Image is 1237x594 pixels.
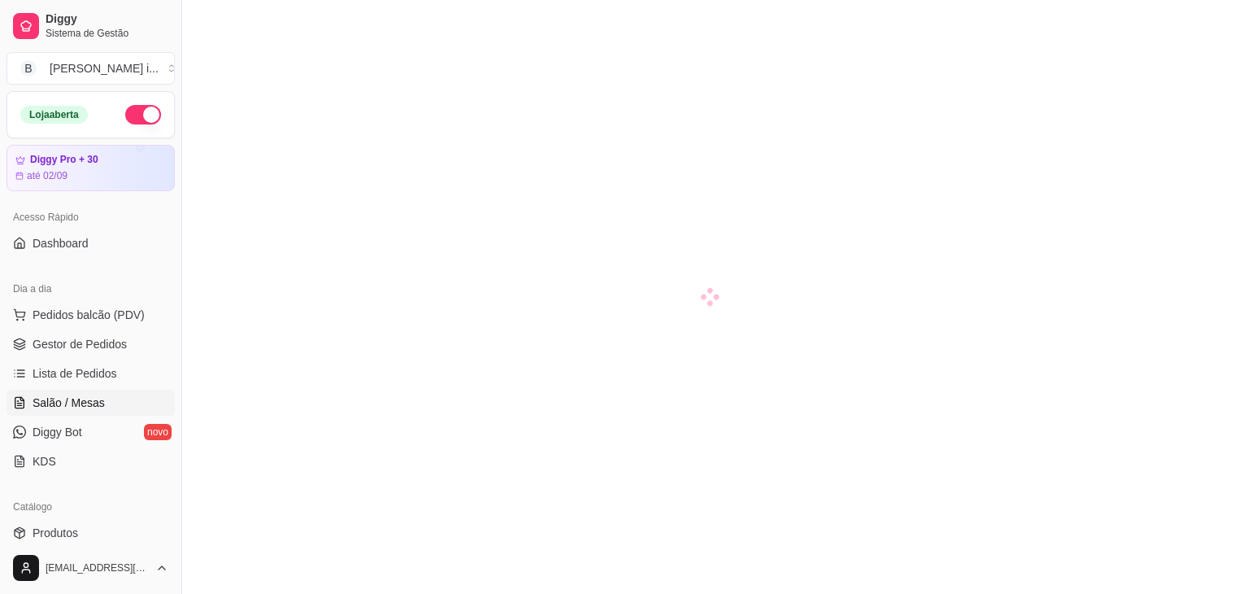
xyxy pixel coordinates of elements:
div: [PERSON_NAME] i ... [50,60,159,76]
span: Dashboard [33,235,89,251]
button: Select a team [7,52,175,85]
span: [EMAIL_ADDRESS][DOMAIN_NAME] [46,561,149,574]
div: Dia a dia [7,276,175,302]
a: Diggy Pro + 30até 02/09 [7,145,175,191]
button: [EMAIL_ADDRESS][DOMAIN_NAME] [7,548,175,587]
a: DiggySistema de Gestão [7,7,175,46]
div: Acesso Rápido [7,204,175,230]
span: Gestor de Pedidos [33,336,127,352]
span: KDS [33,453,56,470]
span: Produtos [33,525,78,541]
a: Gestor de Pedidos [7,331,175,357]
span: Diggy Bot [33,424,82,440]
span: Salão / Mesas [33,395,105,411]
button: Alterar Status [125,105,161,124]
span: Pedidos balcão (PDV) [33,307,145,323]
a: Dashboard [7,230,175,256]
span: B [20,60,37,76]
div: Catálogo [7,494,175,520]
div: Loja aberta [20,106,88,124]
a: Produtos [7,520,175,546]
article: Diggy Pro + 30 [30,154,98,166]
a: Salão / Mesas [7,390,175,416]
button: Pedidos balcão (PDV) [7,302,175,328]
a: KDS [7,448,175,474]
span: Sistema de Gestão [46,27,168,40]
span: Diggy [46,12,168,27]
a: Lista de Pedidos [7,360,175,387]
article: até 02/09 [27,169,68,182]
a: Diggy Botnovo [7,419,175,445]
span: Lista de Pedidos [33,365,117,382]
